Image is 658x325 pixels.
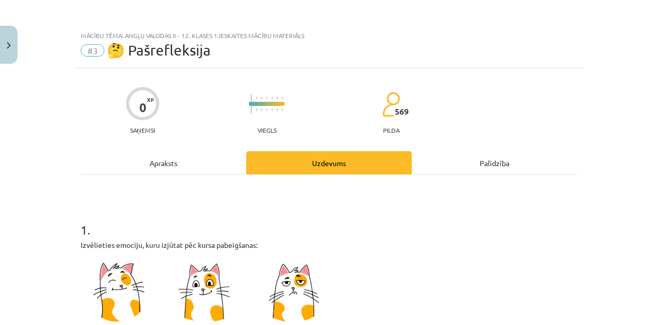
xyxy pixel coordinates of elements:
[81,32,577,39] div: Mācību tēma: Angļu valodas ii - 12. klases 1.ieskaites mācību materiāls
[266,109,267,111] img: icon-short-line-57e1e144782c952c97e751825c79c345078a6d821885a25fce030b3d8c18986b.svg
[81,44,104,57] span: #3
[147,97,154,102] span: XP
[256,97,257,99] img: icon-short-line-57e1e144782c952c97e751825c79c345078a6d821885a25fce030b3d8c18986b.svg
[277,97,278,99] img: icon-short-line-57e1e144782c952c97e751825c79c345078a6d821885a25fce030b3d8c18986b.svg
[139,100,147,115] div: 0
[282,109,283,111] img: icon-short-line-57e1e144782c952c97e751825c79c345078a6d821885a25fce030b3d8c18986b.svg
[81,151,246,174] div: Apraksts
[107,42,211,59] span: 🤔 Pašrefleksija
[81,205,577,237] h1: 1 .
[382,92,400,117] img: students-c634bb4e5e11cddfef0936a35e636f08e4e9abd3cc4e673bd6f9a4125e45ecb1.svg
[277,109,278,111] img: icon-short-line-57e1e144782c952c97e751825c79c345078a6d821885a25fce030b3d8c18986b.svg
[266,97,267,99] img: icon-short-line-57e1e144782c952c97e751825c79c345078a6d821885a25fce030b3d8c18986b.svg
[81,240,577,250] p: Izvēlieties emociju, kuru izjūtat pēc kursa pabeigšanas:
[271,109,272,111] img: icon-short-line-57e1e144782c952c97e751825c79c345078a6d821885a25fce030b3d8c18986b.svg
[7,42,11,49] img: icon-close-lesson-0947bae3869378f0d4975bcd49f059093ad1ed9edebbc8119c70593378902aed.svg
[261,97,262,99] img: icon-short-line-57e1e144782c952c97e751825c79c345078a6d821885a25fce030b3d8c18986b.svg
[271,97,272,99] img: icon-short-line-57e1e144782c952c97e751825c79c345078a6d821885a25fce030b3d8c18986b.svg
[258,127,277,134] p: Viegls
[412,151,577,174] div: Palīdzība
[282,97,283,99] img: icon-short-line-57e1e144782c952c97e751825c79c345078a6d821885a25fce030b3d8c18986b.svg
[383,127,399,134] p: pilda
[251,94,252,114] img: icon-long-line-d9ea69661e0d244f92f715978eff75569469978d946b2353a9bb055b3ed8787d.svg
[261,109,262,111] img: icon-short-line-57e1e144782c952c97e751825c79c345078a6d821885a25fce030b3d8c18986b.svg
[246,151,412,174] div: Uzdevums
[126,127,159,134] p: Saņemsi
[256,109,257,111] img: icon-short-line-57e1e144782c952c97e751825c79c345078a6d821885a25fce030b3d8c18986b.svg
[395,107,409,116] span: 569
